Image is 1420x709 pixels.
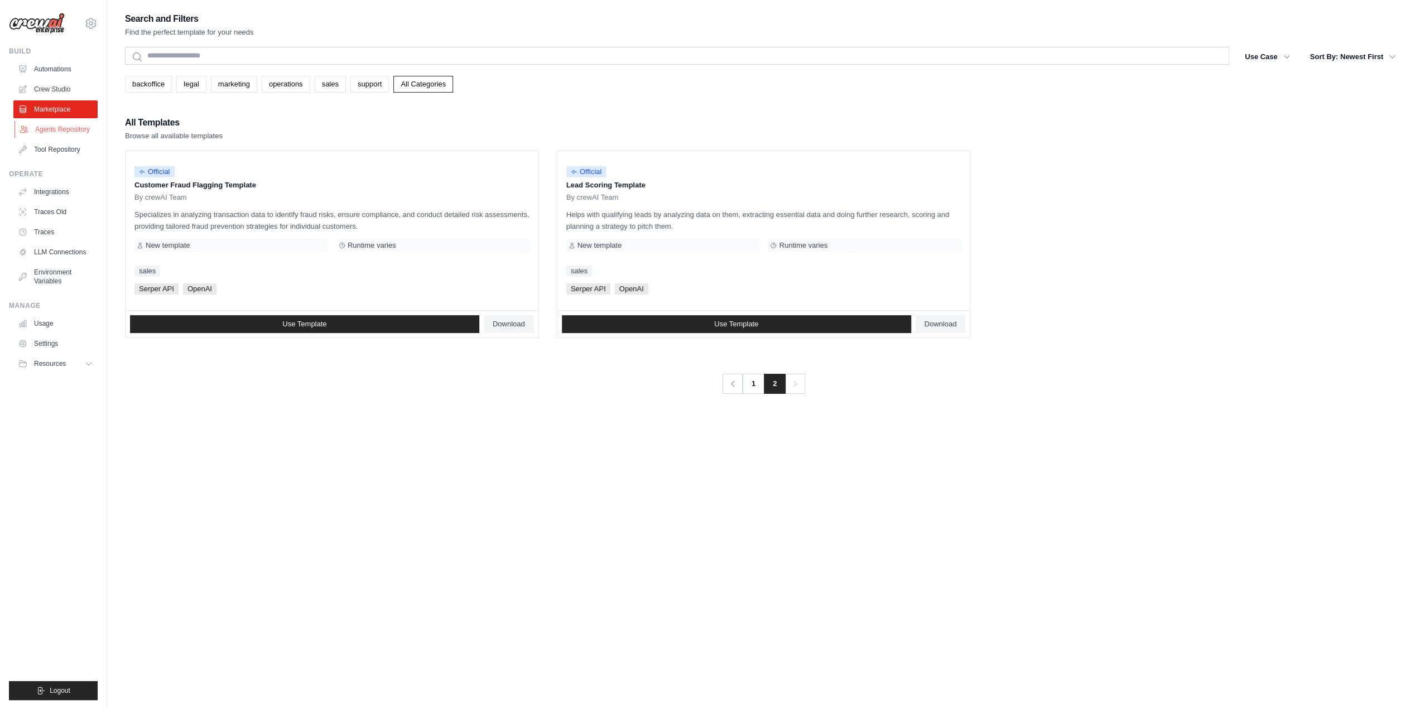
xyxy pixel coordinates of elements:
[34,359,66,368] span: Resources
[13,243,98,261] a: LLM Connections
[146,241,190,250] span: New template
[562,315,911,333] a: Use Template
[577,241,622,250] span: New template
[134,180,530,191] p: Customer Fraud Flagging Template
[134,283,179,295] span: Serper API
[493,320,525,329] span: Download
[183,283,216,295] span: OpenAI
[13,263,98,290] a: Environment Variables
[176,76,206,93] a: legal
[125,27,254,38] p: Find the perfect template for your needs
[722,374,805,394] nav: Pagination
[50,686,70,695] span: Logout
[350,76,389,93] a: support
[566,283,610,295] span: Serper API
[13,355,98,373] button: Resources
[13,60,98,78] a: Automations
[13,141,98,158] a: Tool Repository
[315,76,346,93] a: sales
[566,193,619,202] span: By crewAI Team
[9,681,98,700] button: Logout
[125,131,223,142] p: Browse all available templates
[13,80,98,98] a: Crew Studio
[9,47,98,56] div: Build
[742,374,764,394] a: 1
[714,320,758,329] span: Use Template
[13,100,98,118] a: Marketplace
[13,315,98,332] a: Usage
[13,203,98,221] a: Traces Old
[566,209,961,232] p: Helps with qualifying leads by analyzing data on them, extracting essential data and doing furthe...
[262,76,310,93] a: operations
[615,283,648,295] span: OpenAI
[779,241,827,250] span: Runtime varies
[130,315,479,333] a: Use Template
[134,209,530,232] p: Specializes in analyzing transaction data to identify fraud risks, ensure compliance, and conduct...
[484,315,534,333] a: Download
[134,193,187,202] span: By crewAI Team
[13,183,98,201] a: Integrations
[566,266,592,277] a: sales
[13,335,98,353] a: Settings
[916,315,966,333] a: Download
[1303,47,1402,67] button: Sort By: Newest First
[211,76,257,93] a: marketing
[348,241,396,250] span: Runtime varies
[125,76,172,93] a: backoffice
[566,180,961,191] p: Lead Scoring Template
[393,76,453,93] a: All Categories
[1238,47,1297,67] button: Use Case
[125,115,223,131] h2: All Templates
[125,11,254,27] h2: Search and Filters
[134,166,175,177] span: Official
[134,266,160,277] a: sales
[925,320,957,329] span: Download
[13,223,98,241] a: Traces
[9,170,98,179] div: Operate
[15,120,99,138] a: Agents Repository
[9,301,98,310] div: Manage
[9,13,65,34] img: Logo
[282,320,326,329] span: Use Template
[764,374,786,394] span: 2
[566,166,606,177] span: Official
